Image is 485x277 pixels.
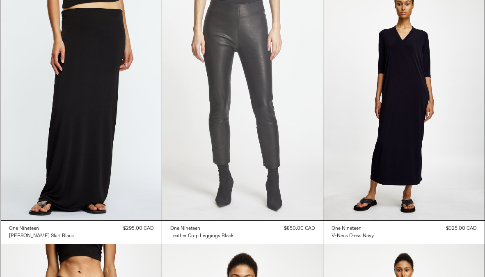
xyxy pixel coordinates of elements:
a: [PERSON_NAME] Skirt Black [9,232,74,240]
div: $325.00 CAD [446,225,476,232]
a: Leather Crop Leggings Black [170,232,233,240]
a: One Nineteen [170,225,233,232]
div: One Nineteen [332,225,361,232]
a: One Nineteen [332,225,374,232]
a: V-Neck Dress Navy [332,232,374,240]
div: One Nineteen [9,225,39,232]
div: [PERSON_NAME] Skirt Black [9,233,74,240]
div: Leather Crop Leggings Black [170,233,233,240]
a: One Nineteen [9,225,74,232]
div: $295.00 CAD [123,225,153,232]
div: V-Neck Dress Navy [332,233,374,240]
div: One Nineteen [170,225,200,232]
div: $850.00 CAD [284,225,315,232]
